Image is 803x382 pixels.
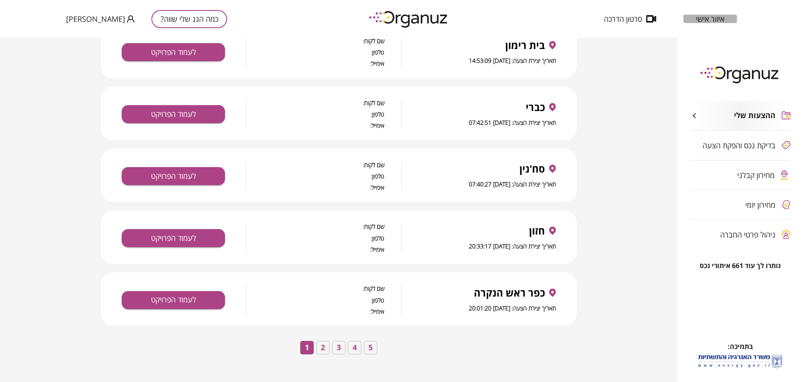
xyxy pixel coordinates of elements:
img: logo [363,8,455,31]
span: טלפון: [246,297,384,304]
span: אימייל: [246,246,384,253]
button: [PERSON_NAME] [66,14,135,24]
span: בתמיכה: [728,342,753,351]
span: בית רימון [505,39,545,51]
span: אימייל: [246,308,384,315]
button: Go to page 2 [316,341,330,354]
span: חזון [529,225,545,237]
span: אימייל: [246,60,384,67]
span: כברי [526,101,545,113]
button: ההצעות שלי [690,101,790,130]
button: Go to page 5 [364,341,377,354]
span: שם לקוח: [246,37,384,44]
span: שם לקוח: [246,99,384,106]
span: תאריך יצירת הצעה: [DATE] 14:53:09 [469,57,556,65]
span: טלפון: [246,111,384,118]
span: סרטון הדרכה [604,15,642,23]
span: אימייל: [246,184,384,191]
button: איזור אישי [683,15,737,23]
button: בדיקת נכס והפקת הצעה [690,131,790,160]
button: לעמוד הפרויקט [122,43,225,61]
span: תאריך יצירת הצעה: [DATE] 20:01:20 [469,304,556,312]
button: לעמוד הפרויקט [122,167,225,185]
span: טלפון: [246,235,384,242]
span: אימייל: [246,122,384,129]
span: שם לקוח: [246,161,384,168]
nav: pagination navigation [299,341,378,354]
span: ההצעות שלי [734,111,775,120]
span: נותרו לך עוד 661 איתורי נכס [700,262,781,270]
span: שם לקוח: [246,285,384,292]
span: תאריך יצירת הצעה: [DATE] 07:42:51 [469,119,556,126]
span: איזור אישי [696,15,724,23]
button: Go to page 3 [332,341,345,354]
span: [PERSON_NAME] [66,15,125,23]
span: תאריך יצירת הצעה: [DATE] 07:40:27 [469,180,556,188]
span: שם לקוח: [246,223,384,230]
button: לעמוד הפרויקט [122,291,225,309]
span: טלפון: [246,49,384,56]
button: כמה הגג שלי שווה? [151,10,227,28]
button: page 1 [300,341,314,354]
img: logo [694,63,786,86]
button: לעמוד הפרויקט [122,229,225,247]
span: סח'נין [519,163,545,175]
span: בדיקת נכס והפקת הצעה [703,141,775,150]
button: סרטון הדרכה [591,15,669,23]
span: טלפון: [246,173,384,180]
span: כפר ראש הנקרה [474,287,545,299]
button: לעמוד הפרויקט [122,105,225,123]
span: תאריך יצירת הצעה: [DATE] 20:33:17 [469,242,556,250]
button: Go to page 4 [348,341,361,354]
img: לוגו משרד האנרגיה [696,351,784,371]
